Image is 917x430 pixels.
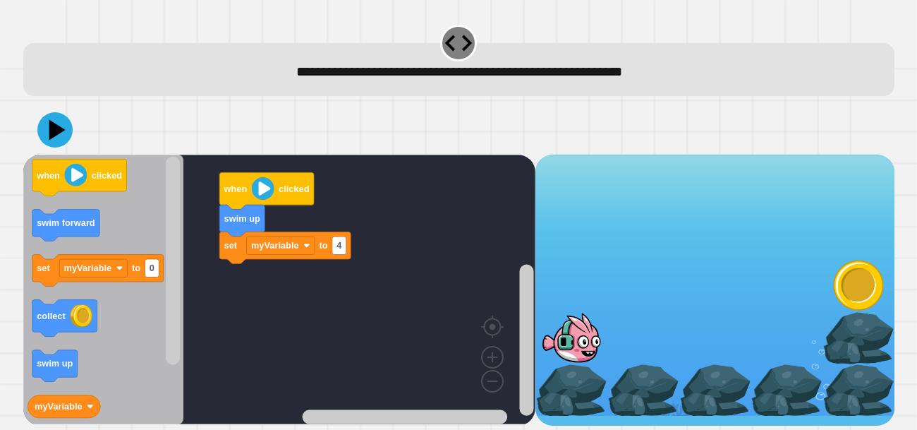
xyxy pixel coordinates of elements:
text: set [224,241,237,251]
text: when [36,170,60,181]
text: collect [37,311,66,321]
text: swim up [224,213,260,224]
text: clicked [91,170,121,181]
text: 4 [336,241,342,251]
text: myVariable [35,402,83,412]
text: to [319,241,327,251]
text: when [223,184,247,194]
text: swim forward [37,218,95,229]
text: clicked [279,184,309,194]
div: Blockly Workspace [23,155,535,425]
text: swim up [37,359,73,369]
text: myVariable [251,241,299,251]
text: 0 [149,263,154,274]
text: set [37,263,50,274]
text: myVariable [63,263,111,274]
text: to [132,263,140,274]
